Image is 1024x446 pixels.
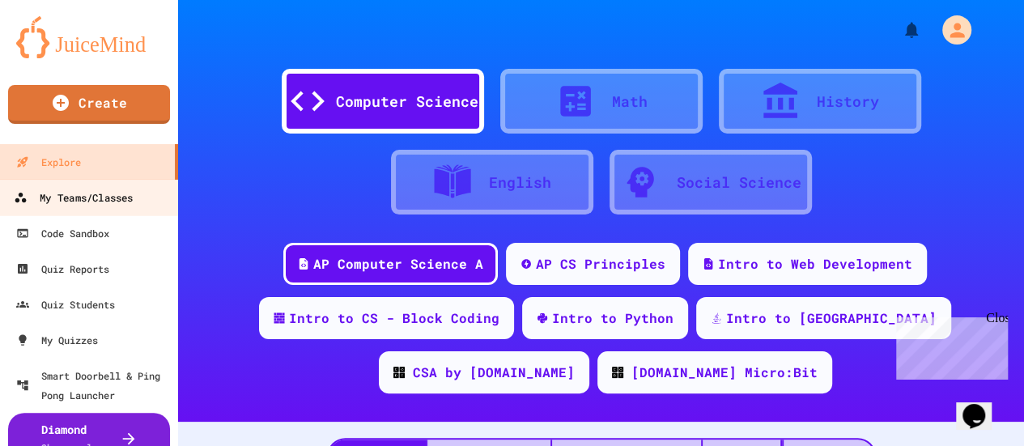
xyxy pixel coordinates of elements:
div: My Teams/Classes [14,188,133,208]
img: logo-orange.svg [16,16,162,58]
div: AP CS Principles [536,254,665,274]
div: Intro to [GEOGRAPHIC_DATA] [726,308,937,328]
div: CSA by [DOMAIN_NAME] [413,363,575,382]
iframe: chat widget [890,311,1008,380]
a: Create [8,85,170,124]
div: Code Sandbox [16,223,109,243]
div: AP Computer Science A [313,254,483,274]
div: Quiz Reports [16,259,109,278]
div: Intro to Python [552,308,673,328]
div: Intro to CS - Block Coding [289,308,499,328]
div: Math [612,91,648,113]
div: My Notifications [872,16,925,44]
div: Explore [16,152,81,172]
div: Smart Doorbell & Ping Pong Launcher [16,366,172,405]
div: My Quizzes [16,330,98,350]
div: [DOMAIN_NAME] Micro:Bit [631,363,818,382]
img: CODE_logo_RGB.png [612,367,623,378]
iframe: chat widget [956,381,1008,430]
img: CODE_logo_RGB.png [393,367,405,378]
div: History [817,91,879,113]
div: Chat with us now!Close [6,6,112,103]
div: Social Science [677,172,801,193]
div: My Account [925,11,975,49]
div: Intro to Web Development [718,254,912,274]
div: Quiz Students [16,295,115,314]
div: Computer Science [336,91,478,113]
div: English [489,172,551,193]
